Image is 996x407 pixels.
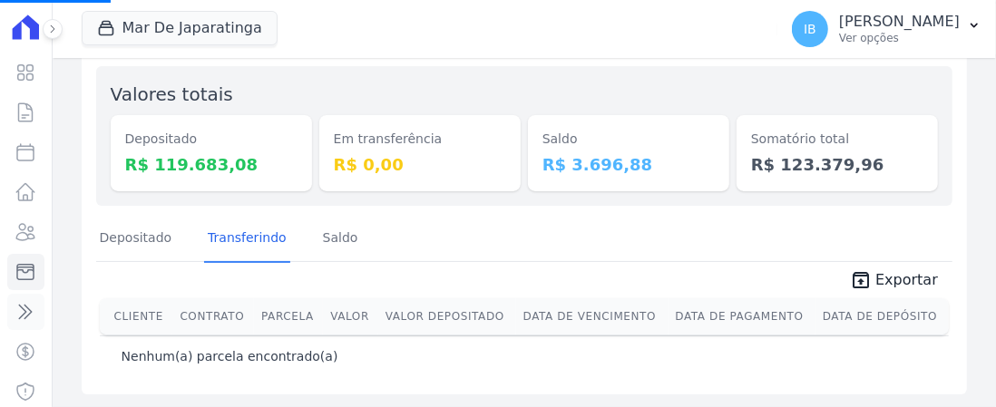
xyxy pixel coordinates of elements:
[100,298,173,334] th: Cliente
[254,298,323,334] th: Parcela
[516,298,669,334] th: Data de Vencimento
[777,4,996,54] button: IB [PERSON_NAME] Ver opções
[839,31,960,45] p: Ver opções
[542,152,715,177] dd: R$ 3.696,88
[111,83,233,105] label: Valores totais
[804,23,816,35] span: IB
[850,269,872,291] i: unarchive
[334,130,506,149] dt: Em transferência
[125,130,298,149] dt: Depositado
[323,298,378,334] th: Valor
[204,216,290,263] a: Transferindo
[172,298,254,334] th: Contrato
[669,298,815,334] th: Data de Pagamento
[751,130,923,149] dt: Somatório total
[334,152,506,177] dd: R$ 0,00
[542,130,715,149] dt: Saldo
[875,269,938,291] span: Exportar
[122,347,338,365] p: Nenhum(a) parcela encontrado(a)
[839,13,960,31] p: [PERSON_NAME]
[815,298,949,334] th: Data de Depósito
[751,152,923,177] dd: R$ 123.379,96
[378,298,516,334] th: Valor Depositado
[835,269,952,295] a: unarchive Exportar
[96,216,176,263] a: Depositado
[319,216,362,263] a: Saldo
[82,11,278,45] button: Mar De Japaratinga
[125,152,298,177] dd: R$ 119.683,08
